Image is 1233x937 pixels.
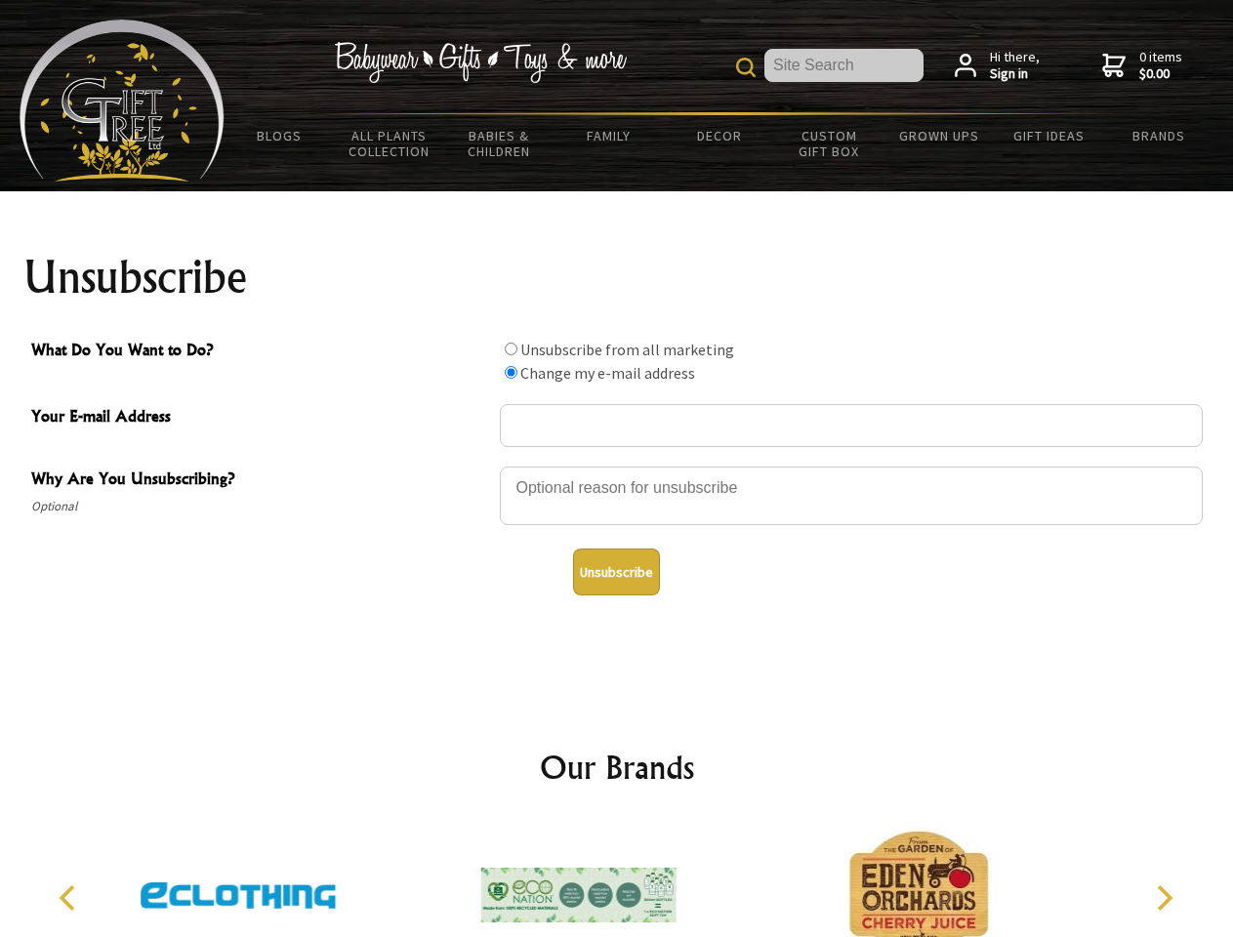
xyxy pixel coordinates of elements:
[334,42,627,83] img: Babywear - Gifts - Toys & more
[764,49,924,82] input: Site Search
[520,340,734,359] label: Unsubscribe from all marketing
[555,115,665,156] a: Family
[1104,115,1214,156] a: Brands
[1139,65,1182,83] strong: $0.00
[31,404,490,432] span: Your E-mail Address
[955,49,1040,83] a: Hi there,Sign in
[1139,48,1182,83] span: 0 items
[23,254,1211,301] h1: Unsubscribe
[664,115,774,156] a: Decor
[736,58,756,77] img: product search
[990,49,1040,83] span: Hi there,
[500,404,1203,447] input: Your E-mail Address
[573,549,660,595] button: Unsubscribe
[1142,876,1185,919] button: Next
[444,115,555,172] a: Babies & Children
[20,20,225,182] img: Babyware - Gifts - Toys and more...
[335,115,445,172] a: All Plants Collection
[31,467,490,495] span: Why Are You Unsubscribing?
[505,343,517,355] input: What Do You Want to Do?
[990,65,1040,83] strong: Sign in
[774,115,884,172] a: Custom Gift Box
[49,876,92,919] button: Previous
[39,744,1195,791] h2: Our Brands
[500,467,1203,525] textarea: Why Are You Unsubscribing?
[31,495,490,518] span: Optional
[1102,49,1182,83] a: 0 items$0.00
[884,115,994,156] a: Grown Ups
[520,363,695,383] label: Change my e-mail address
[994,115,1104,156] a: Gift Ideas
[505,366,517,379] input: What Do You Want to Do?
[225,115,335,156] a: BLOGS
[31,338,490,366] span: What Do You Want to Do?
